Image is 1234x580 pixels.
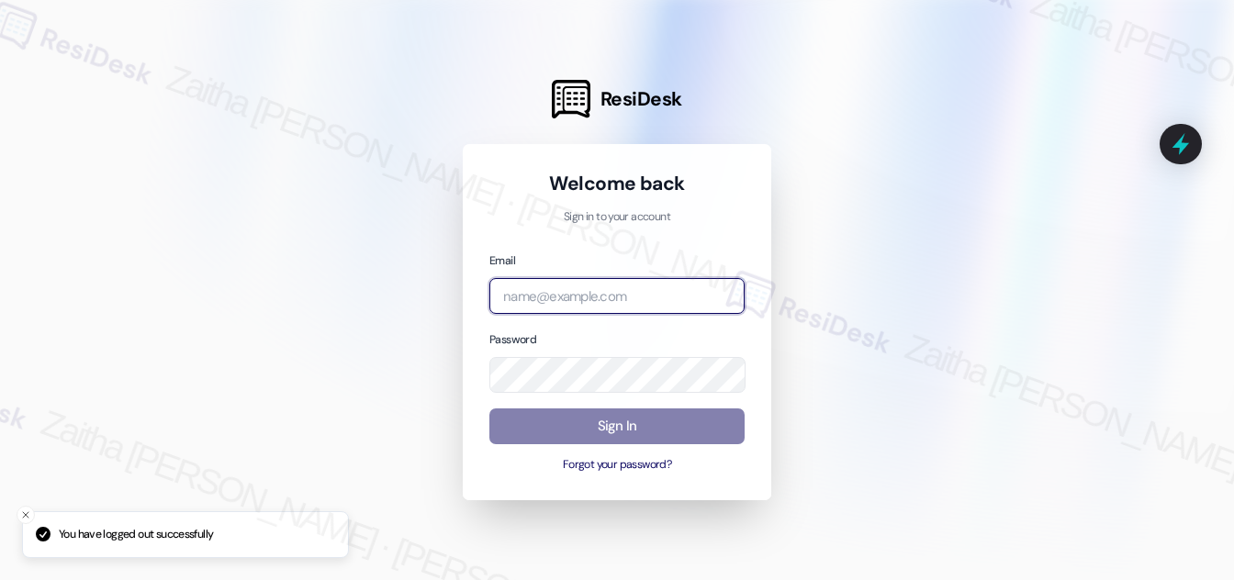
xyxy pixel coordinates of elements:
[489,408,745,444] button: Sign In
[17,506,35,524] button: Close toast
[489,253,515,268] label: Email
[489,457,745,474] button: Forgot your password?
[489,171,745,196] h1: Welcome back
[600,86,682,112] span: ResiDesk
[489,278,745,314] input: name@example.com
[552,80,590,118] img: ResiDesk Logo
[489,332,536,347] label: Password
[59,527,213,543] p: You have logged out successfully
[489,209,745,226] p: Sign in to your account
